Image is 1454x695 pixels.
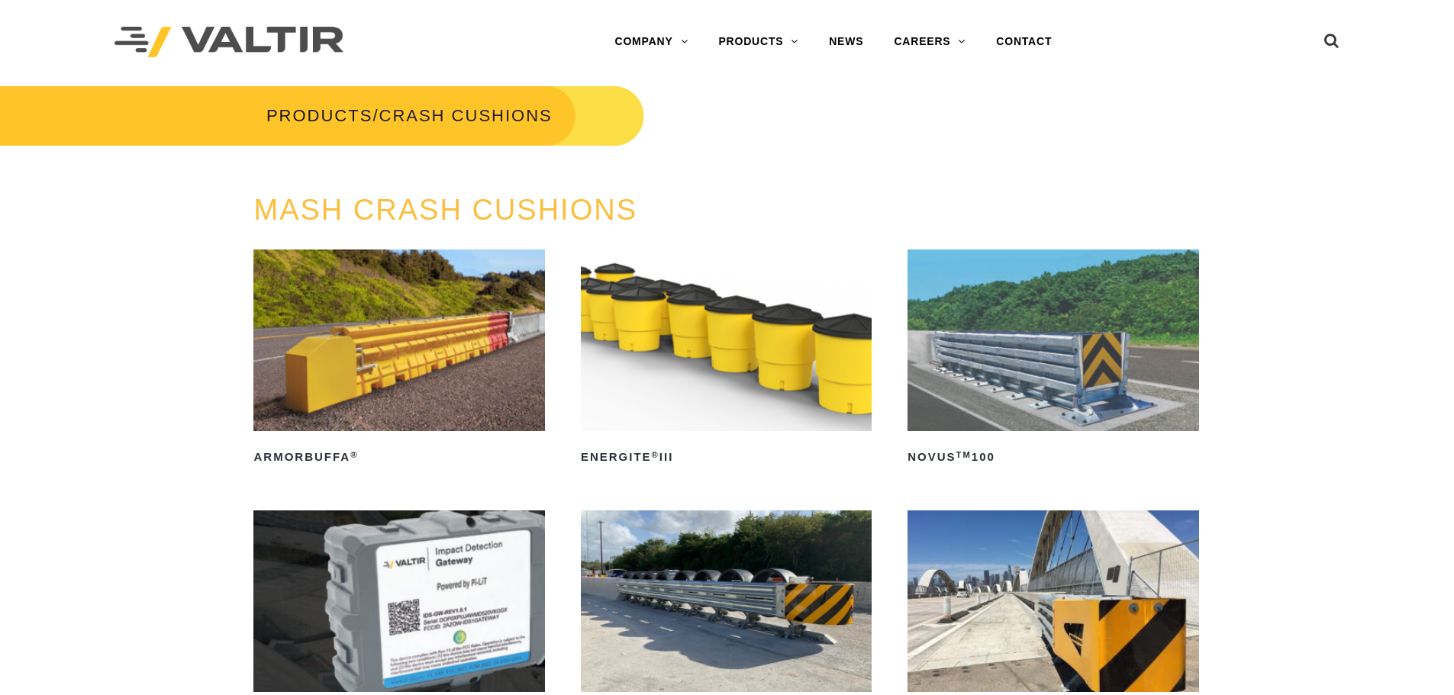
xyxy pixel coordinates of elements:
[114,27,343,58] img: Valtir
[253,445,544,469] h2: ArmorBuffa
[599,27,703,57] a: COMPANY
[266,106,372,125] a: PRODUCTS
[908,249,1198,469] a: NOVUSTM100
[581,445,872,469] h2: ENERGITE III
[908,445,1198,469] h2: NOVUS 100
[253,249,544,469] a: ArmorBuffa®
[879,27,981,57] a: CAREERS
[814,27,879,57] a: NEWS
[981,27,1067,57] a: CONTACT
[581,249,872,469] a: ENERGITE®III
[703,27,814,57] a: PRODUCTS
[956,450,972,459] sup: TM
[652,450,659,459] sup: ®
[350,450,358,459] sup: ®
[253,194,637,226] a: MASH CRASH CUSHIONS
[379,106,553,125] span: CRASH CUSHIONS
